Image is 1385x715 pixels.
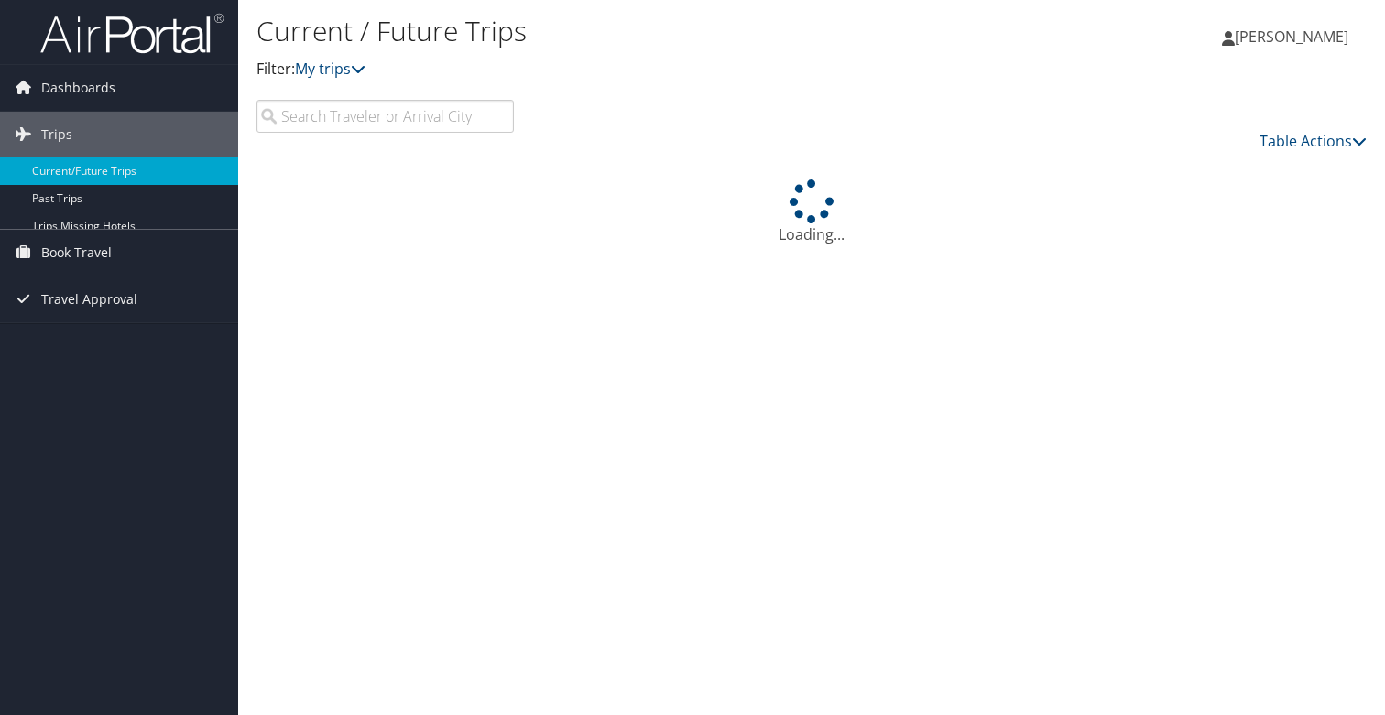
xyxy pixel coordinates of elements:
[41,112,72,157] span: Trips
[1260,131,1367,151] a: Table Actions
[40,12,224,55] img: airportal-logo.png
[41,276,137,322] span: Travel Approval
[41,230,112,276] span: Book Travel
[295,59,365,79] a: My trips
[256,100,514,133] input: Search Traveler or Arrival City
[1235,27,1348,47] span: [PERSON_NAME]
[256,179,1367,245] div: Loading...
[256,12,997,50] h1: Current / Future Trips
[256,58,997,81] p: Filter:
[41,65,115,111] span: Dashboards
[1222,9,1367,64] a: [PERSON_NAME]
